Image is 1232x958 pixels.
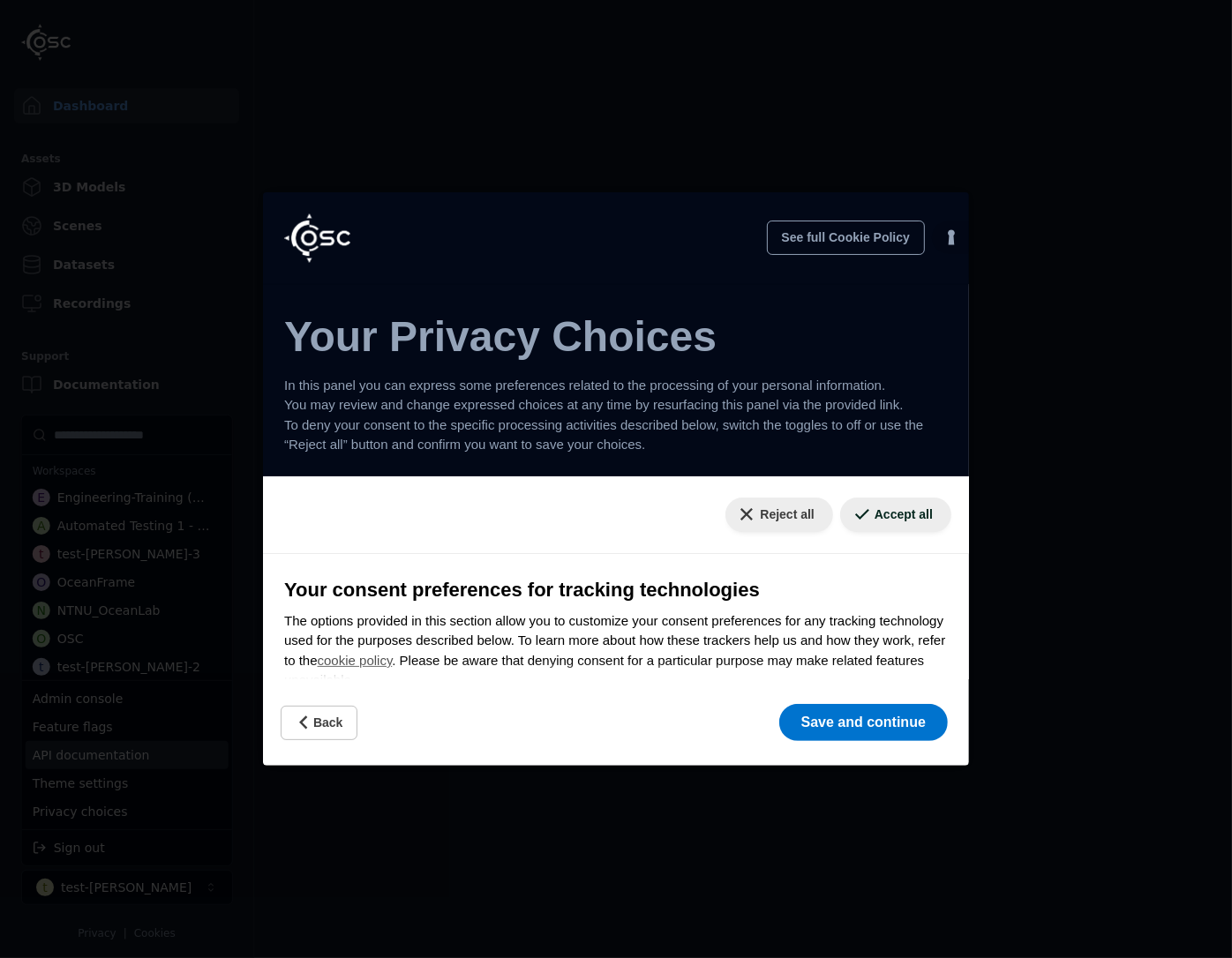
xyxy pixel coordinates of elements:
[33,489,50,506] div: E
[33,545,50,563] div: t
[26,834,229,862] div: Sign out
[26,685,229,713] div: Admin console
[57,658,200,676] div: test-[PERSON_NAME]-2
[33,517,50,535] div: A
[779,704,948,741] button: Save and continue
[26,741,229,769] div: API documentation
[26,713,229,741] div: Feature flags
[57,573,135,591] div: OceanFrame
[33,573,50,591] div: O
[33,630,50,647] div: O
[26,459,229,483] div: Workspaces
[57,545,200,563] div: test-[PERSON_NAME]-3
[26,797,229,826] div: Privacy choices
[57,602,161,619] div: NTNU_OceanLab
[33,602,50,619] div: N
[33,658,50,676] div: t
[281,706,357,740] button: Back
[57,517,211,535] div: Automated Testing 1 - Playwright
[57,489,212,506] div: Engineering-Training (SSO Staging)
[22,681,232,829] div: Suggestions
[57,630,84,647] div: OSC
[26,769,229,797] div: Theme settings
[22,415,232,680] div: Suggestions
[22,830,232,865] div: Suggestions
